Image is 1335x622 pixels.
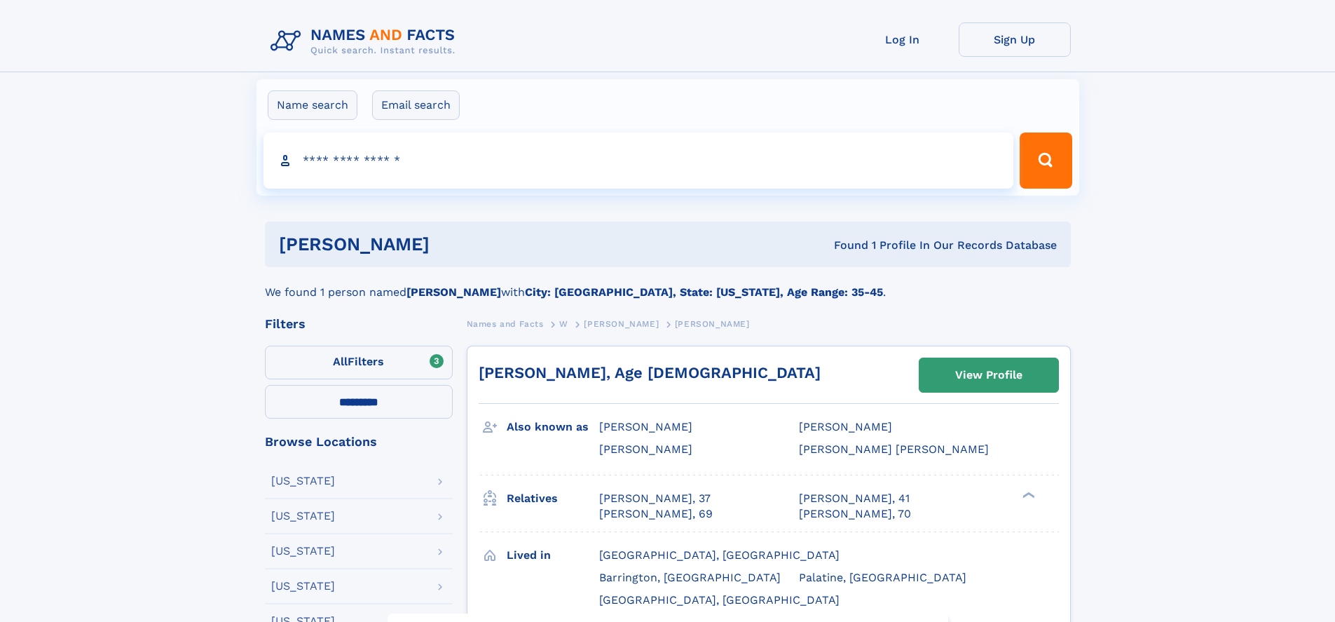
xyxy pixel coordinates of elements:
img: Logo Names and Facts [265,22,467,60]
span: [PERSON_NAME] [799,420,892,433]
b: [PERSON_NAME] [406,285,501,299]
label: Email search [372,90,460,120]
span: [PERSON_NAME] [PERSON_NAME] [799,442,989,456]
div: ❯ [1019,490,1036,499]
span: Palatine, [GEOGRAPHIC_DATA] [799,571,966,584]
label: Name search [268,90,357,120]
a: Log In [847,22,959,57]
a: [PERSON_NAME], 41 [799,491,910,506]
span: [PERSON_NAME] [584,319,659,329]
b: City: [GEOGRAPHIC_DATA], State: [US_STATE], Age Range: 35-45 [525,285,883,299]
a: W [559,315,568,332]
div: [US_STATE] [271,581,335,592]
a: [PERSON_NAME], Age [DEMOGRAPHIC_DATA] [479,364,821,381]
a: [PERSON_NAME], 37 [599,491,711,506]
span: Barrington, [GEOGRAPHIC_DATA] [599,571,781,584]
a: [PERSON_NAME] [584,315,659,332]
div: [US_STATE] [271,475,335,487]
div: We found 1 person named with . [265,267,1071,301]
a: Names and Facts [467,315,544,332]
h1: [PERSON_NAME] [279,236,632,253]
span: [PERSON_NAME] [599,442,692,456]
div: [US_STATE] [271,546,335,557]
div: Filters [265,318,453,330]
div: [US_STATE] [271,511,335,522]
div: Browse Locations [265,435,453,448]
a: Sign Up [959,22,1071,57]
span: W [559,319,568,329]
h3: Relatives [507,487,599,511]
span: All [333,355,348,368]
a: View Profile [919,358,1058,392]
h3: Lived in [507,543,599,567]
a: [PERSON_NAME], 70 [799,506,911,522]
span: [PERSON_NAME] [675,319,750,329]
h3: Also known as [507,415,599,439]
input: search input [263,133,1014,189]
button: Search Button [1020,133,1072,189]
div: Found 1 Profile In Our Records Database [631,238,1057,253]
span: [GEOGRAPHIC_DATA], [GEOGRAPHIC_DATA] [599,548,840,562]
label: Filters [265,346,453,379]
span: [PERSON_NAME] [599,420,692,433]
a: [PERSON_NAME], 69 [599,506,713,522]
span: [GEOGRAPHIC_DATA], [GEOGRAPHIC_DATA] [599,593,840,607]
div: View Profile [955,359,1022,391]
